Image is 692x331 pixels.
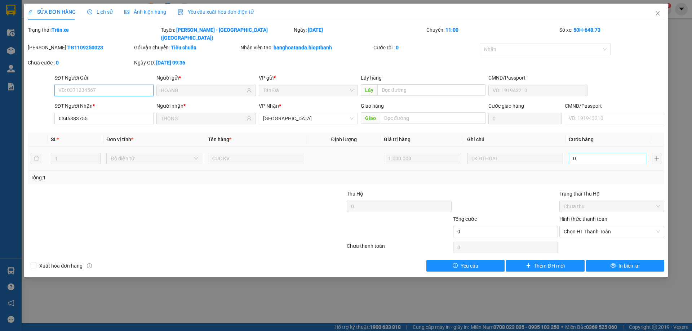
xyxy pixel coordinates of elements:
div: Gói vận chuyển: [134,44,239,52]
b: Trên xe [52,27,69,33]
span: clock-circle [87,9,92,14]
div: SĐT Người Nhận [54,102,154,110]
b: hanghoatanda.hiepthanh [274,45,332,50]
span: Đồ điện tử [111,153,198,164]
b: 0 [56,60,59,66]
span: Tản Đà [263,85,354,96]
input: Tên người nhận [161,115,245,122]
button: printerIn biên lai [586,260,664,272]
input: VD: Bàn, Ghế [208,153,304,164]
span: user [247,116,252,121]
div: Chưa cước : [28,59,133,67]
th: Ghi chú [464,133,566,147]
div: Trạng thái Thu Hộ [559,190,664,198]
b: 0 [396,45,399,50]
span: Cước hàng [569,137,594,142]
span: edit [28,9,33,14]
span: Tên hàng [208,137,231,142]
label: Cước giao hàng [488,103,524,109]
span: exclamation-circle [453,263,458,269]
span: Giao [361,112,380,124]
div: Chưa thanh toán [346,242,452,255]
span: Lấy hàng [361,75,382,81]
div: [PERSON_NAME]: [28,44,133,52]
b: Tiêu chuẩn [171,45,196,50]
img: icon [178,9,183,15]
span: Yêu cầu [461,262,478,270]
input: Dọc đường [380,112,485,124]
div: SĐT Người Gửi [54,74,154,82]
button: exclamation-circleYêu cầu [426,260,505,272]
span: Tổng cước [453,216,477,222]
b: 50H-648.73 [573,27,600,33]
label: Hình thức thanh toán [559,216,607,222]
span: Thu Hộ [347,191,363,197]
div: Ngày GD: [134,59,239,67]
span: Lấy [361,84,377,96]
span: picture [124,9,129,14]
input: Ghi Chú [467,153,563,164]
div: CMND/Passport [488,74,587,82]
b: [DATE] 09:36 [156,60,185,66]
span: Ảnh kiện hàng [124,9,166,15]
div: Người nhận [156,102,256,110]
span: plus [526,263,531,269]
span: Xuất hóa đơn hàng [36,262,85,270]
span: Chưa thu [564,201,660,212]
div: Tổng: 1 [31,174,267,182]
span: Đơn vị tính [106,137,133,142]
input: VD: 191943210 [488,85,587,96]
span: Lịch sử [87,9,113,15]
button: Close [648,4,668,24]
div: Người gửi [156,74,256,82]
input: Cước giao hàng [488,113,562,124]
span: VP Nhận [259,103,279,109]
div: Ngày: [293,26,426,42]
button: plus [652,153,661,164]
span: Yêu cầu xuất hóa đơn điện tử [178,9,254,15]
span: Giá trị hàng [384,137,411,142]
button: delete [31,153,42,164]
b: TĐ1109250023 [67,45,103,50]
b: [DATE] [308,27,323,33]
span: info-circle [87,263,92,268]
span: Giao hàng [361,103,384,109]
span: In biên lai [618,262,639,270]
span: close [655,10,661,16]
button: plusThêm ĐH mới [506,260,584,272]
div: CMND/Passport [565,102,664,110]
input: Dọc đường [377,84,485,96]
span: Thêm ĐH mới [534,262,564,270]
span: SL [51,137,57,142]
span: SỬA ĐƠN HÀNG [28,9,76,15]
input: 0 [384,153,461,164]
input: Tên người gửi [161,86,245,94]
div: Số xe: [559,26,665,42]
div: VP gửi [259,74,358,82]
div: Nhân viên tạo: [240,44,372,52]
b: [PERSON_NAME] - [GEOGRAPHIC_DATA] ([GEOGRAPHIC_DATA]) [161,27,268,41]
b: 11:00 [445,27,458,33]
div: Trạng thái: [27,26,160,42]
div: Cước rồi : [373,44,478,52]
span: user [247,88,252,93]
span: Tân Châu [263,113,354,124]
span: printer [611,263,616,269]
div: Chuyến: [426,26,559,42]
span: Định lượng [331,137,357,142]
span: Chọn HT Thanh Toán [564,226,660,237]
div: Tuyến: [160,26,293,42]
